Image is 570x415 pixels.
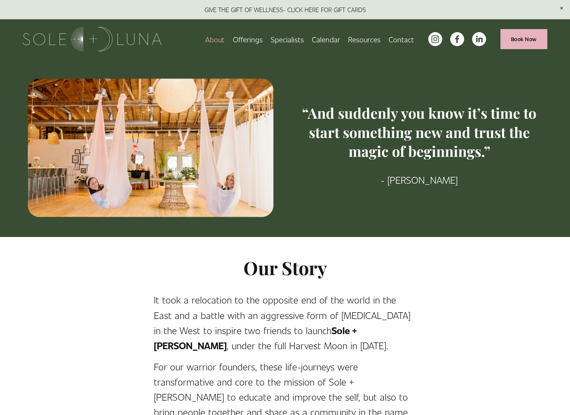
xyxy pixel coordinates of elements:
[291,103,547,160] h3: “And suddenly you know it’s time to start something new and trust the magic of beginnings.”
[389,33,414,46] a: Contact
[450,32,464,46] a: facebook-unauth
[233,33,263,45] span: Offerings
[312,33,340,46] a: Calendar
[472,32,486,46] a: LinkedIn
[154,324,359,352] strong: Sole + [PERSON_NAME]
[205,33,225,46] a: About
[348,33,381,46] a: folder dropdown
[154,292,416,353] p: It took a relocation to the opposite end of the world in the East and a battle with an aggressive...
[23,27,161,51] img: Sole + Luna
[154,256,416,279] h2: Our Story
[271,33,304,46] a: Specialists
[291,172,547,187] p: - [PERSON_NAME]
[348,33,381,45] span: Resources
[500,29,547,49] a: Book Now
[233,33,263,46] a: folder dropdown
[428,32,442,46] a: instagram-unauth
